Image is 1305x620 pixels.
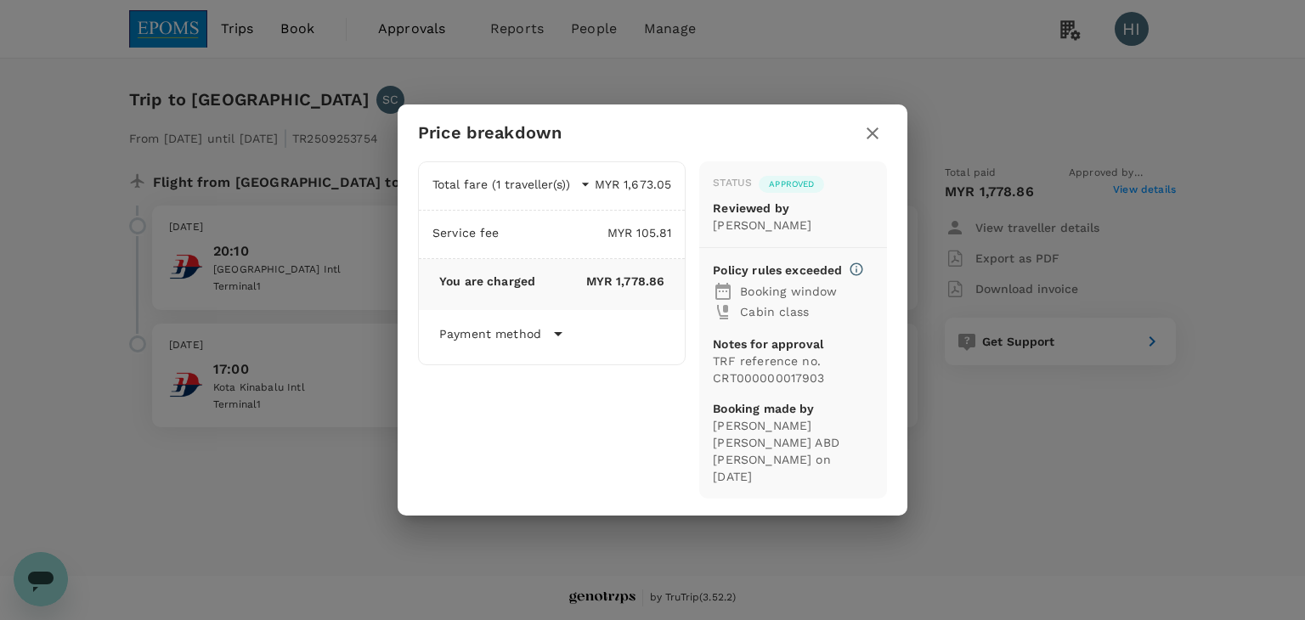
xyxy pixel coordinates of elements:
[535,273,664,290] p: MYR 1,778.86
[713,217,873,234] p: [PERSON_NAME]
[713,200,873,217] p: Reviewed by
[713,417,873,485] p: [PERSON_NAME] [PERSON_NAME] ABD [PERSON_NAME] on [DATE]
[713,335,873,352] p: Notes for approval
[432,224,500,241] p: Service fee
[590,176,671,193] p: MYR 1,673.05
[713,175,752,192] div: Status
[713,400,873,417] p: Booking made by
[759,178,824,190] span: Approved
[713,352,873,386] p: TRF reference no. CRT000000017903
[432,176,570,193] p: Total fare (1 traveller(s))
[740,283,873,300] p: Booking window
[439,273,535,290] p: You are charged
[713,262,842,279] p: Policy rules exceeded
[439,325,541,342] p: Payment method
[418,119,562,146] h6: Price breakdown
[432,176,590,193] button: Total fare (1 traveller(s))
[740,303,873,320] p: Cabin class
[500,224,672,241] p: MYR 105.81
